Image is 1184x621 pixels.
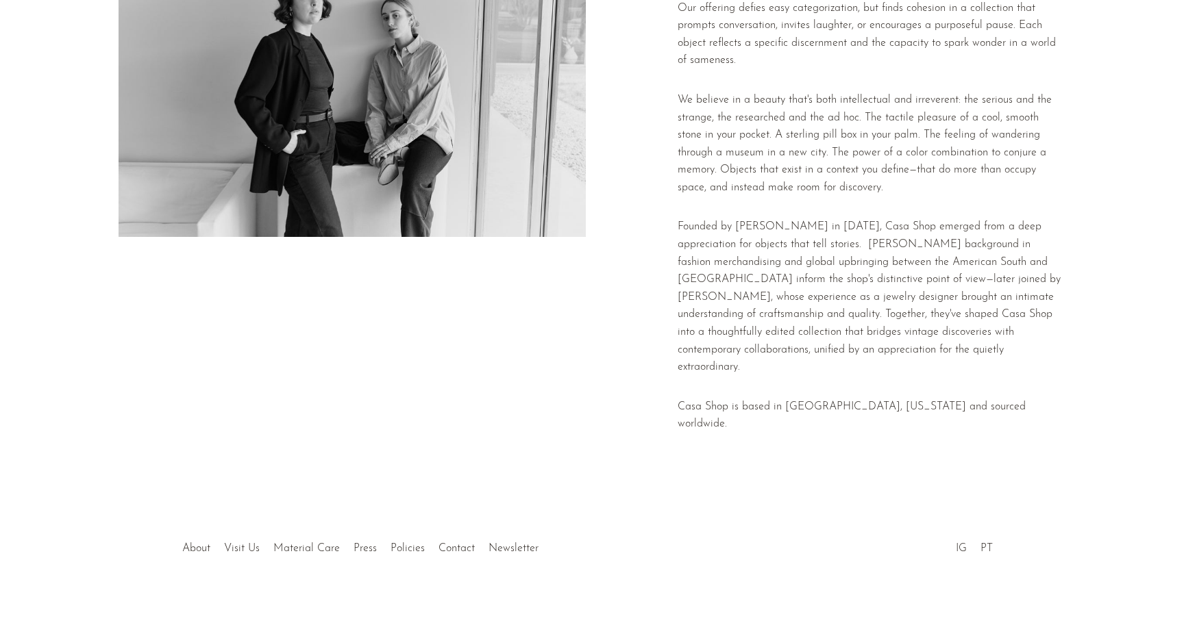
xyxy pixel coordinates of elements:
a: IG [956,543,967,554]
a: Visit Us [224,543,260,554]
a: Policies [391,543,425,554]
a: Material Care [273,543,340,554]
a: PT [981,543,993,554]
ul: Social Medias [949,532,1000,558]
a: Press [354,543,377,554]
p: Casa Shop is based in [GEOGRAPHIC_DATA], [US_STATE] and sourced worldwide. [678,398,1065,433]
a: About [182,543,210,554]
a: Contact [439,543,475,554]
p: We believe in a beauty that's both intellectual and irreverent: the serious and the strange, the ... [678,92,1065,197]
ul: Quick links [175,532,545,558]
p: Founded by [PERSON_NAME] in [DATE], Casa Shop emerged from a deep appreciation for objects that t... [678,218,1065,376]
